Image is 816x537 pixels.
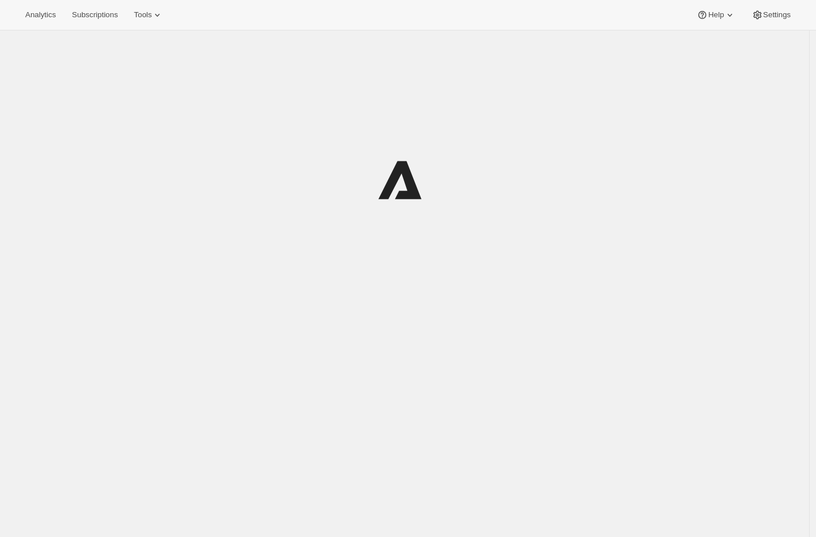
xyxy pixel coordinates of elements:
[134,10,152,20] span: Tools
[72,10,118,20] span: Subscriptions
[745,7,798,23] button: Settings
[763,10,791,20] span: Settings
[25,10,56,20] span: Analytics
[690,7,742,23] button: Help
[708,10,724,20] span: Help
[127,7,170,23] button: Tools
[18,7,63,23] button: Analytics
[65,7,125,23] button: Subscriptions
